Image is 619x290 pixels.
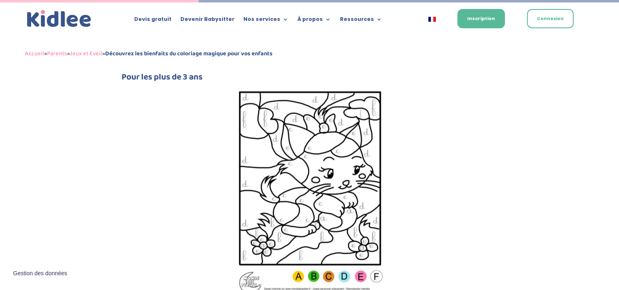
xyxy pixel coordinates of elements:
[527,9,574,28] a: Connexion
[105,49,272,59] strong: Découvrez les bienfaits du coloriage magique pour vos enfants
[180,16,234,25] a: Devenir Babysitter
[8,265,72,282] button: Gestion des données
[70,49,102,59] a: Jeux et Eveil
[297,16,331,25] a: À propos
[47,49,67,59] a: Parents
[243,16,288,25] a: Nos services
[25,49,272,59] span: » » »
[122,73,498,86] h4: Pour les plus de 3 ans
[428,17,436,22] img: Français
[340,16,382,25] a: Ressources
[13,270,67,277] span: Gestion des données
[25,8,93,29] img: logo_kidlee_bleu
[134,16,171,25] a: Devis gratuit
[25,8,93,29] a: Kidlee Logo
[25,49,44,59] a: Accueil
[457,9,505,28] a: Inscription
